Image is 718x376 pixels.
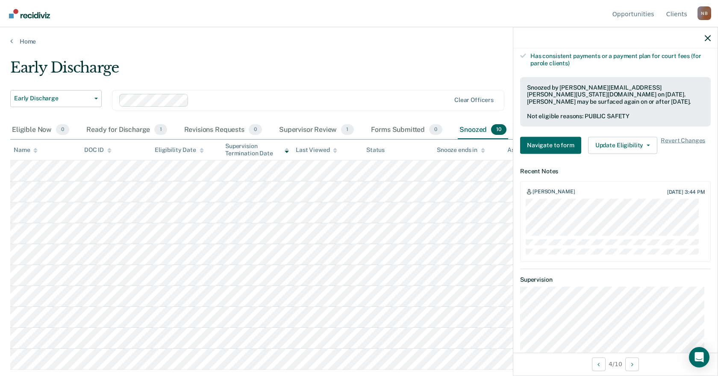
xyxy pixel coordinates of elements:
[593,42,602,49] span: full
[520,276,711,283] dt: Supervision
[549,59,570,66] span: clients)
[182,121,264,140] div: Revisions Requests
[491,124,506,135] span: 10
[527,112,704,120] div: Not eligible reasons: PUBLIC SAFETY
[85,121,168,140] div: Ready for Discharge
[458,121,508,140] div: Snoozed
[154,124,167,135] span: 1
[341,124,353,135] span: 1
[520,137,581,154] button: Navigate to form
[56,124,69,135] span: 0
[661,137,705,154] span: Revert Changes
[689,347,709,367] div: Open Intercom Messenger
[249,124,262,135] span: 0
[277,121,356,140] div: Supervisor Review
[520,167,711,175] dt: Recent Notes
[592,357,606,371] button: Previous Opportunity
[10,38,708,45] a: Home
[14,146,38,154] div: Name
[454,96,494,104] div: Clear officers
[507,146,547,154] div: Assigned to
[625,357,639,371] button: Next Opportunity
[10,59,549,83] div: Early Discharge
[530,52,711,67] div: Has consistent payments or a payment plan for court fees (for parole
[9,9,50,18] img: Recidiviz
[296,146,337,154] div: Last Viewed
[369,121,444,140] div: Forms Submitted
[527,84,704,105] div: Snoozed by [PERSON_NAME][EMAIL_ADDRESS][PERSON_NAME][US_STATE][DOMAIN_NAME] on [DATE]. [PERSON_NA...
[225,143,289,157] div: Supervision Termination Date
[84,146,112,154] div: DOC ID
[513,353,718,375] div: 4 / 10
[697,6,711,20] button: Profile dropdown button
[520,137,585,154] a: Navigate to form link
[10,121,71,140] div: Eligible Now
[437,146,485,154] div: Snooze ends in
[588,137,657,154] button: Update Eligibility
[533,189,575,195] div: [PERSON_NAME]
[155,146,204,154] div: Eligibility Date
[667,189,705,195] div: [DATE] 3:44 PM
[14,95,91,102] span: Early Discharge
[366,146,385,154] div: Status
[429,124,442,135] span: 0
[697,6,711,20] div: N B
